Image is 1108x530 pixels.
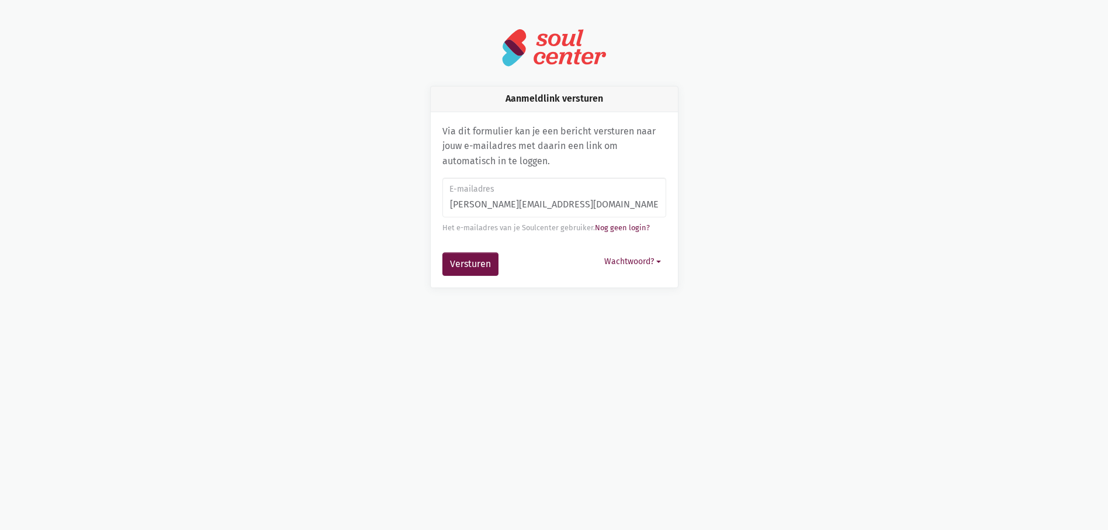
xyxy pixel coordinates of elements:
[431,86,678,112] div: Aanmeldlink versturen
[442,178,666,276] form: Aanmeldlink versturen
[599,252,666,271] button: Wachtwoord?
[442,124,666,169] p: Via dit formulier kan je een bericht versturen naar jouw e-mailadres met daarin een link om autom...
[442,252,498,276] button: Versturen
[595,223,650,232] a: Nog geen login?
[449,183,658,196] label: E-mailadres
[442,222,666,234] div: Het e-mailadres van je Soulcenter gebruiker.
[501,28,607,67] img: logo-soulcenter-full.svg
